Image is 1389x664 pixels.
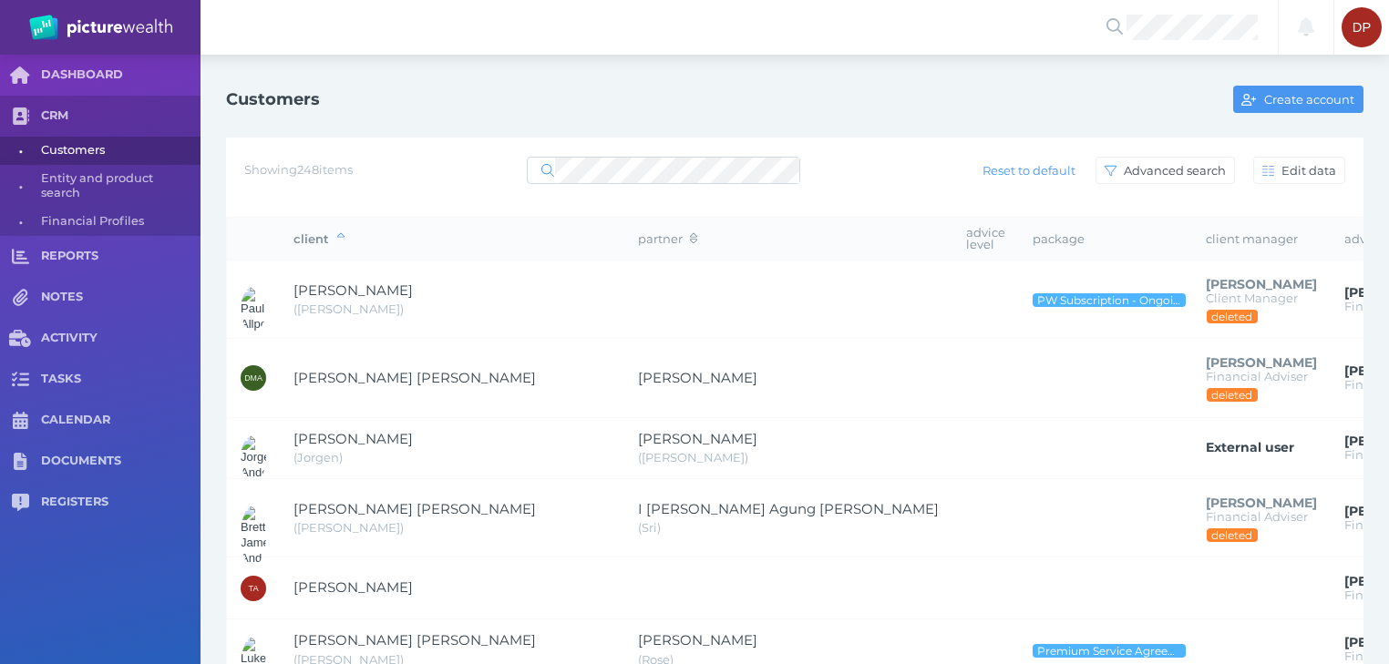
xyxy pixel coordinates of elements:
[293,450,343,465] span: Jorgen
[1233,86,1363,113] button: Create account
[41,495,201,510] span: REGISTERS
[293,578,413,596] span: Timothy Anderson
[638,520,661,535] span: Sri
[226,89,320,109] h1: Customers
[29,15,172,40] img: PW
[241,287,266,332] img: Paul Allport
[638,500,939,517] span: I Gusti Ayu Agung Sri Wahyuni Wahyuni
[1206,509,1308,524] span: Financial Adviser (DELETED)
[241,365,266,391] div: Dominic Martin Alvaro
[638,231,697,246] span: partner
[1253,157,1345,184] button: Edit data
[1353,20,1371,35] span: DP
[41,331,201,346] span: ACTIVITY
[1206,369,1308,383] span: Financial Adviser (DELETED)
[1019,218,1192,260] th: package
[952,218,1019,260] th: advice level
[41,413,201,428] span: CALENDAR
[1342,7,1382,47] div: David Parry
[293,500,536,517] span: Brett James Anderson
[638,631,757,649] span: Rosetta Anderson
[248,584,258,593] span: TA
[293,369,536,386] span: Dominic Martin Alvaro
[41,165,194,208] span: Entity and product search
[1192,218,1331,260] th: client manager
[41,137,194,165] span: Customers
[41,208,194,236] span: Financial Profiles
[1210,310,1253,323] span: deleted
[1206,439,1294,455] span: External user
[241,576,266,601] div: Timothy Anderson
[1260,92,1363,107] span: Create account
[41,454,201,469] span: DOCUMENTS
[1210,528,1253,542] span: deleted
[1206,354,1317,371] span: Catherine Maitland (DELETED)
[1210,388,1253,402] span: deleted
[638,450,748,465] span: Kerry
[293,301,404,316] span: Paul
[1206,276,1317,292] span: Anthony Dermer (DELETED)
[41,108,201,124] span: CRM
[241,506,266,567] img: Brett James Anderson
[41,67,201,83] span: DASHBOARD
[974,157,1085,184] button: Reset to default
[244,373,262,383] span: DMA
[293,520,404,535] span: Brett
[241,435,266,481] img: Jorgen Andersen
[1036,644,1182,658] span: Premium Service Agreement - Ongoing
[1120,163,1234,178] span: Advanced search
[41,372,201,387] span: TASKS
[293,231,345,246] span: client
[975,163,1084,178] span: Reset to default
[41,290,201,305] span: NOTES
[293,430,413,447] span: Jorgen Andersen
[1206,291,1298,305] span: Client Manager (DELETED)
[293,281,413,299] span: Paul Allport
[1036,293,1182,307] span: PW Subscription - Ongoing
[1206,495,1317,511] span: Frank Trim (DELETED)
[638,369,757,386] span: Nola Joy Alvaro
[1278,163,1344,178] span: Edit data
[1096,157,1235,184] button: Advanced search
[244,162,353,177] span: Showing 248 items
[638,430,757,447] span: Kerry Lynette Read
[293,631,536,649] span: Luke John Anderson
[41,249,201,264] span: REPORTS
